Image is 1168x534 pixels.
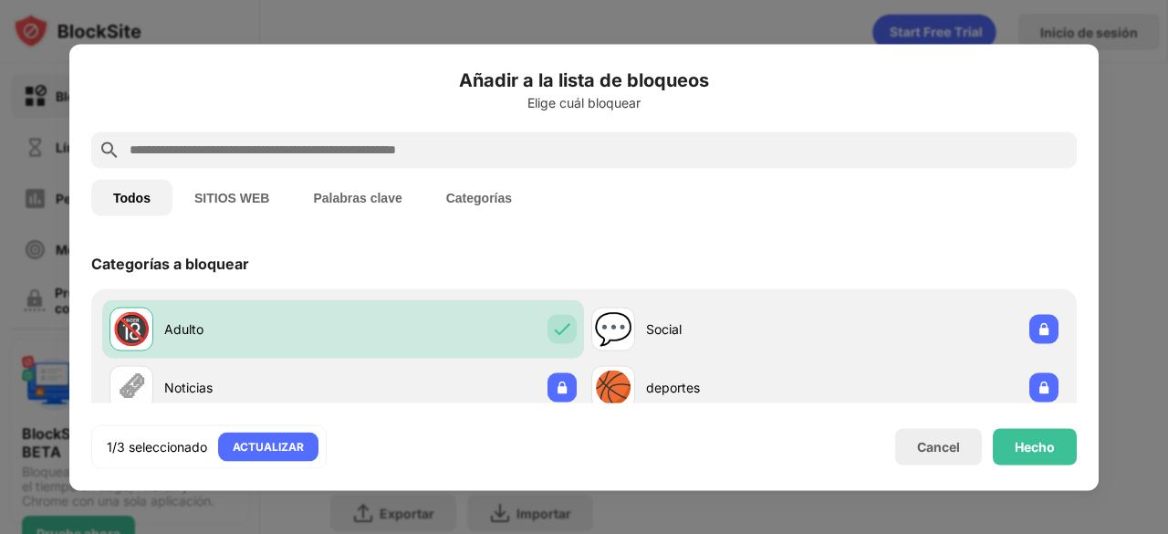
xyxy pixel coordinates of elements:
[99,139,120,161] img: search.svg
[646,319,825,339] div: Social
[164,319,343,339] div: Adulto
[172,179,291,215] button: SITIOS WEB
[233,439,304,453] font: ACTUALIZAR
[1015,439,1055,454] div: Hecho
[91,254,249,272] div: Categorías a bloquear
[594,369,632,406] div: 🏀
[116,369,147,406] div: 🗞
[164,378,343,397] div: Noticias
[291,179,423,215] button: Palabras clave
[91,66,1077,93] h6: Añadir a la lista de bloqueos
[424,179,534,215] button: Categorías
[917,439,960,455] div: Cancel
[112,310,151,348] div: 🔞
[646,378,825,397] div: deportes
[107,437,207,455] div: 1/3 seleccionado
[594,310,632,348] div: 💬
[91,179,172,215] button: Todos
[91,95,1077,110] div: Elige cuál bloquear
